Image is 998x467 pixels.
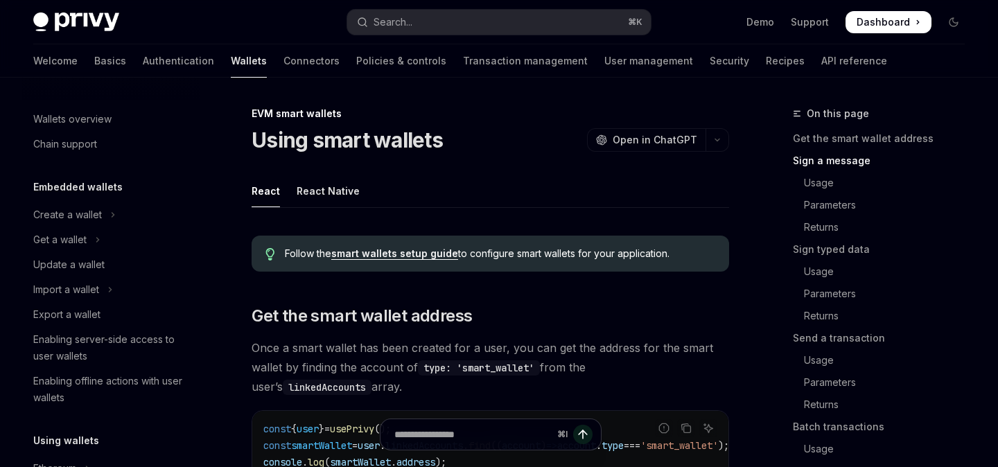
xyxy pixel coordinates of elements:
[613,133,697,147] span: Open in ChatGPT
[22,327,200,369] a: Enabling server-side access to user wallets
[33,111,112,127] div: Wallets overview
[793,216,976,238] a: Returns
[943,11,965,33] button: Toggle dark mode
[33,306,100,323] div: Export a wallet
[22,132,200,157] a: Chain support
[793,127,976,150] a: Get the smart wallet address
[297,175,360,207] div: React Native
[857,15,910,29] span: Dashboard
[793,371,976,394] a: Parameters
[283,44,340,78] a: Connectors
[356,44,446,78] a: Policies & controls
[766,44,805,78] a: Recipes
[793,327,976,349] a: Send a transaction
[33,231,87,248] div: Get a wallet
[33,12,119,32] img: dark logo
[463,44,588,78] a: Transaction management
[374,14,412,30] div: Search...
[252,107,729,121] div: EVM smart wallets
[807,105,869,122] span: On this page
[33,206,102,223] div: Create a wallet
[394,419,552,450] input: Ask a question...
[252,127,443,152] h1: Using smart wallets
[33,432,99,449] h5: Using wallets
[22,277,200,302] button: Toggle Import a wallet section
[347,10,650,35] button: Open search
[791,15,829,29] a: Support
[587,128,706,152] button: Open in ChatGPT
[793,305,976,327] a: Returns
[793,283,976,305] a: Parameters
[33,256,105,273] div: Update a wallet
[628,17,642,28] span: ⌘ K
[22,202,200,227] button: Toggle Create a wallet section
[22,369,200,410] a: Enabling offline actions with user wallets
[793,438,976,460] a: Usage
[793,194,976,216] a: Parameters
[846,11,931,33] a: Dashboard
[710,44,749,78] a: Security
[331,247,458,260] a: smart wallets setup guide
[604,44,693,78] a: User management
[231,44,267,78] a: Wallets
[252,338,729,396] span: Once a smart wallet has been created for a user, you can get the address for the smart wallet by ...
[33,373,191,406] div: Enabling offline actions with user wallets
[22,252,200,277] a: Update a wallet
[793,416,976,438] a: Batch transactions
[793,172,976,194] a: Usage
[573,425,593,444] button: Send message
[33,136,97,152] div: Chain support
[33,281,99,298] div: Import a wallet
[94,44,126,78] a: Basics
[793,261,976,283] a: Usage
[33,331,191,364] div: Enabling server-side access to user wallets
[746,15,774,29] a: Demo
[252,305,472,327] span: Get the smart wallet address
[265,248,275,261] svg: Tip
[793,150,976,172] a: Sign a message
[33,179,123,195] h5: Embedded wallets
[22,302,200,327] a: Export a wallet
[418,360,540,376] code: type: 'smart_wallet'
[793,394,976,416] a: Returns
[143,44,214,78] a: Authentication
[33,44,78,78] a: Welcome
[793,238,976,261] a: Sign typed data
[252,175,280,207] div: React
[821,44,887,78] a: API reference
[793,349,976,371] a: Usage
[283,380,371,395] code: linkedAccounts
[22,227,200,252] button: Toggle Get a wallet section
[22,107,200,132] a: Wallets overview
[285,247,715,261] span: Follow the to configure smart wallets for your application.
